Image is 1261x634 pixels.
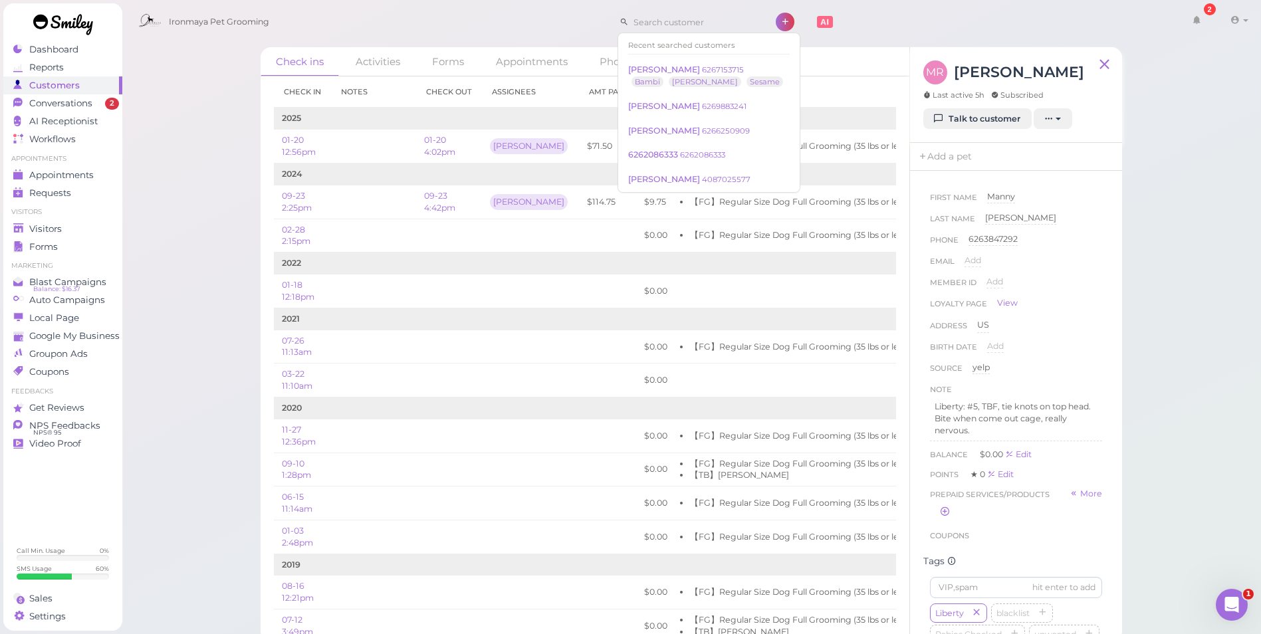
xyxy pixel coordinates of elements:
[930,319,967,340] span: Address
[33,427,61,438] span: NPS® 95
[29,420,100,431] span: NPS Feedbacks
[29,98,92,109] span: Conversations
[977,319,989,332] div: US
[629,11,758,33] input: Search customer
[17,564,52,573] div: SMS Usage
[930,212,975,233] span: Last Name
[3,273,122,291] a: Blast Campaigns Balance: $16.37
[579,185,636,219] td: $114.75
[482,76,579,108] th: Assignees
[930,340,977,362] span: Birth date
[971,469,987,479] span: ★ 0
[3,184,122,202] a: Requests
[282,191,312,213] a: 09-23 2:25pm
[169,3,269,41] span: Ironmaya Pet Grooming
[3,399,122,417] a: Get Reviews
[3,207,122,217] li: Visitors
[636,576,675,609] td: $0.00
[29,366,69,377] span: Coupons
[29,330,120,342] span: Google My Business
[973,362,990,374] div: yelp
[29,312,79,324] span: Local Page
[636,453,675,486] td: $0.00
[933,608,967,618] span: Liberty
[969,233,1018,246] div: 6263847292
[690,586,909,598] li: 【FG】Regular Size Dog Full Grooming (35 lbs or less)
[3,220,122,238] a: Visitors
[702,102,746,111] small: 6269883241
[690,469,909,481] li: 【TB】[PERSON_NAME]
[930,276,976,297] span: Member ID
[331,76,416,108] th: Notes
[29,438,81,449] span: Video Proof
[17,546,65,555] div: Call Min. Usage
[282,336,312,358] a: 07-26 11:13am
[1243,589,1254,599] span: 1
[3,327,122,345] a: Google My Business
[930,297,987,316] span: Loyalty page
[636,486,675,520] td: $0.00
[1204,3,1216,15] div: 2
[690,614,909,626] li: 【FG】Regular Size Dog Full Grooming (35 lbs or less)
[481,47,583,76] a: Appointments
[994,608,1032,618] span: blacklist
[29,187,71,199] span: Requests
[3,607,122,625] a: Settings
[690,229,909,241] li: 【FG】Regular Size Dog Full Grooming (35 lbs or less)
[930,191,977,212] span: First Name
[3,166,122,184] a: Appointments
[986,276,1003,286] span: Add
[29,116,98,127] span: AI Receptionist
[935,401,1097,437] p: Liberty: #5, TBF, tie knots on top head. Bite when come out cage, really nervous.
[29,241,58,253] span: Forms
[636,364,675,397] td: $0.00
[3,112,122,130] a: AI Receptionist
[29,80,80,91] span: Customers
[29,62,64,73] span: Reports
[282,459,311,480] a: 09-10 1:28pm
[628,101,702,111] span: [PERSON_NAME]
[3,94,122,112] a: Conversations 2
[991,90,1044,100] span: Subscribed
[1032,581,1095,593] div: hit enter to add
[636,274,675,308] td: $0.00
[930,362,963,383] span: Source
[1005,449,1032,459] a: Edit
[282,258,301,268] b: 2022
[987,191,1015,201] span: Manny
[282,526,313,548] a: 01-03 2:48pm
[29,402,84,413] span: Get Reviews
[96,564,109,573] div: 60 %
[100,546,109,555] div: 0 %
[579,130,636,163] td: $71.50
[923,90,984,100] span: Last active 5h
[424,191,455,213] a: 09-23 4:42pm
[1070,488,1102,501] a: More
[628,37,790,54] div: Recent searched customers
[930,233,959,255] span: Phone
[274,76,331,108] th: Check in
[746,76,783,87] a: Sesame
[105,98,119,110] span: 2
[636,219,675,253] td: $0.00
[3,154,122,163] li: Appointments
[923,108,1032,130] a: Talk to customer
[282,560,300,570] b: 2019
[29,169,94,181] span: Appointments
[282,425,316,447] a: 11-27 12:36pm
[910,143,980,171] a: Add a pet
[282,113,301,123] b: 2025
[690,458,909,470] li: 【FG】Regular Size Dog Full Grooming (35 lbs or less)
[954,60,1084,84] h3: [PERSON_NAME]
[282,135,316,157] a: 01-20 12:56pm
[690,430,909,442] li: 【FG】Regular Size Dog Full Grooming (35 lbs or less)
[930,531,969,540] span: Coupons
[628,174,702,184] span: [PERSON_NAME]
[282,492,312,514] a: 06-15 11:14am
[923,556,1109,567] div: Tags
[636,185,675,219] td: $9.75
[3,345,122,363] a: Groupon Ads
[987,469,1014,479] div: Edit
[636,419,675,453] td: $0.00
[631,76,663,87] a: Bambi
